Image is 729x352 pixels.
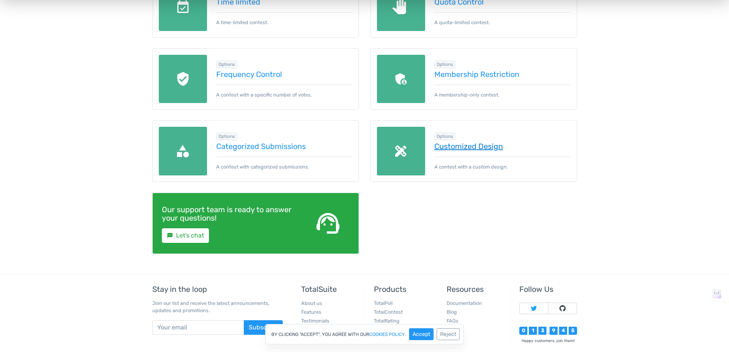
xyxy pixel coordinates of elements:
p: A membership-only contest. [434,85,571,98]
h5: Stay in the loop [152,285,283,293]
img: members-only.png.webp [377,55,426,103]
button: Accept [409,328,434,340]
p: A time-limited contest. [216,12,352,26]
a: smsLet's chat [162,228,209,243]
a: cookies policy [369,332,405,337]
div: By clicking "Accept", you agree with our . [265,324,464,344]
p: A contest with a specific number of votes. [216,85,352,98]
a: Documentation [447,300,482,306]
a: Customized Design [434,142,571,151]
a: TotalRating [374,318,400,324]
a: Testimonials [301,318,329,324]
button: Reject [437,328,460,340]
span: support_agent [314,210,342,237]
small: sms [167,232,173,239]
p: A contest with categorized submissions. [216,157,352,170]
h4: Our support team is ready to answer your questions! [162,205,295,222]
p: A quota-limited contest. [434,12,571,26]
h5: Resources [447,285,504,293]
h5: Follow Us [519,285,577,293]
a: Categorized Submissions [216,142,352,151]
a: TotalContest [374,309,403,315]
a: Blog [447,309,457,315]
a: Membership Restriction [434,70,571,79]
img: custom-design.png.webp [377,127,426,175]
span: Browse all in Options [434,61,455,68]
a: About us [301,300,322,306]
input: Your email [152,320,244,335]
a: Frequency Control [216,70,352,79]
img: recaptcha.png.webp [159,55,207,103]
img: categories.png.webp [159,127,207,175]
img: Follow TotalSuite on Github [559,305,566,311]
span: Browse all in Options [216,133,237,140]
span: Browse all in Options [434,133,455,140]
a: Features [301,309,321,315]
p: A contest with a custom design. [434,157,571,170]
h5: TotalSuite [301,285,359,293]
button: Subscribe [244,320,283,335]
img: Follow TotalSuite on Twitter [531,305,537,311]
p: Join our list and receive the latest announcements, updates and promotions. [152,300,283,314]
a: FAQs [447,318,458,324]
h5: Products [374,285,431,293]
a: TotalPoll [374,300,393,306]
span: Browse all in Options [216,61,237,68]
